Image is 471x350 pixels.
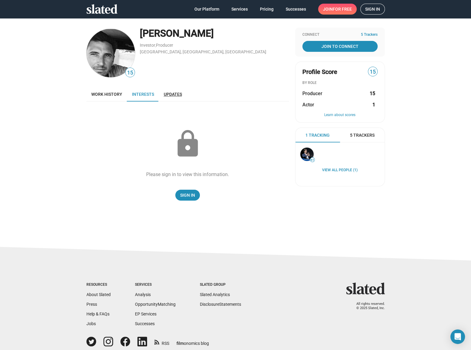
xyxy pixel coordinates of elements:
[86,87,127,102] a: Work history
[350,132,375,138] span: 5 Trackers
[370,90,375,97] strong: 15
[140,43,155,48] a: Investor
[135,282,176,287] div: Services
[164,92,182,97] span: Updates
[318,4,357,15] a: Joinfor free
[300,148,314,161] img: Stephan Paternot
[146,171,229,178] div: Please sign in to view this information.
[91,92,122,97] span: Work history
[126,69,135,77] span: 15
[200,282,241,287] div: Slated Group
[156,43,173,48] a: Producer
[361,32,378,37] span: 5 Trackers
[372,102,375,108] strong: 1
[302,102,314,108] span: Actor
[350,302,385,311] p: All rights reserved. © 2025 Slated, Inc.
[286,4,306,15] span: Successes
[177,336,209,346] a: filmonomics blog
[86,321,96,326] a: Jobs
[127,87,159,102] a: Interests
[86,302,97,307] a: Press
[86,282,111,287] div: Resources
[200,292,230,297] a: Slated Analytics
[180,190,195,201] span: Sign In
[368,68,377,76] span: 15
[302,113,378,118] button: Learn about scores
[132,92,154,97] span: Interests
[173,129,203,159] mat-icon: lock
[227,4,253,15] a: Services
[302,81,378,85] div: BY ROLE
[190,4,224,15] a: Our Platform
[304,41,376,52] span: Join To Connect
[135,302,176,307] a: OpportunityMatching
[302,41,378,52] a: Join To Connect
[322,168,358,173] a: View all People (1)
[135,321,155,326] a: Successes
[86,292,111,297] a: About Slated
[302,32,378,37] div: Connect
[175,190,200,201] a: Sign In
[200,302,241,307] a: DisclosureStatements
[255,4,278,15] a: Pricing
[365,4,380,14] span: Sign in
[177,341,184,346] span: film
[333,4,352,15] span: for free
[140,27,289,40] div: [PERSON_NAME]
[194,4,219,15] span: Our Platform
[302,90,322,97] span: Producer
[260,4,274,15] span: Pricing
[154,337,169,346] a: RSS
[305,132,330,138] span: 1 Tracking
[135,292,151,297] a: Analysis
[310,158,315,162] span: 41
[135,312,156,316] a: EP Services
[450,329,465,344] div: Open Intercom Messenger
[86,29,135,77] img: Tom Fanning
[155,44,156,47] span: ,
[323,4,352,15] span: Join
[159,87,187,102] a: Updates
[360,4,385,15] a: Sign in
[140,49,266,54] a: [GEOGRAPHIC_DATA], [GEOGRAPHIC_DATA], [GEOGRAPHIC_DATA]
[281,4,311,15] a: Successes
[231,4,248,15] span: Services
[86,312,109,316] a: Help & FAQs
[302,68,337,76] span: Profile Score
